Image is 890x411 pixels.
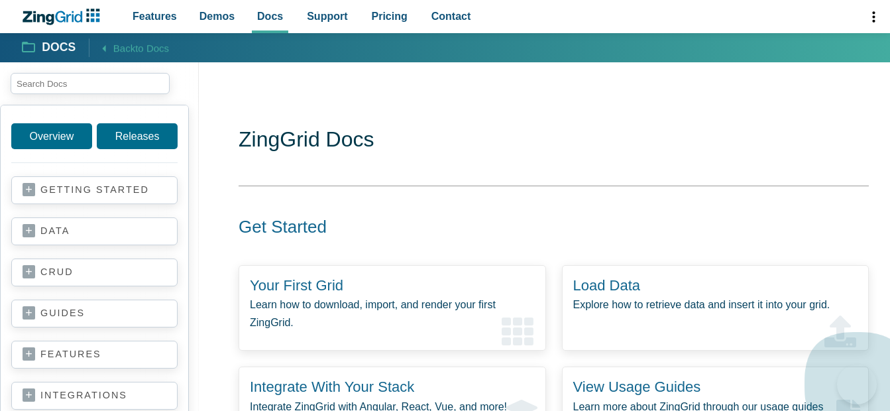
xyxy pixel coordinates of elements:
a: Docs [23,40,76,56]
a: guides [23,307,166,320]
strong: Docs [42,42,76,54]
input: search input [11,73,170,94]
span: Demos [199,7,235,25]
a: crud [23,266,166,279]
a: ZingChart Logo. Click to return to the homepage [21,9,107,25]
span: Support [307,7,347,25]
a: Backto Docs [89,38,169,56]
a: Overview [11,123,92,149]
a: features [23,348,166,361]
a: Integrate With Your Stack [250,379,414,395]
a: getting started [23,184,166,197]
a: data [23,225,166,238]
a: integrations [23,389,166,402]
span: Docs [257,7,283,25]
span: Contact [431,7,471,25]
span: Pricing [372,7,408,25]
a: View Usage Guides [573,379,701,395]
p: Explore how to retrieve data and insert it into your grid. [573,296,858,314]
a: Releases [97,123,178,149]
h2: Get Started [223,216,853,239]
iframe: Toggle Customer Support [837,365,877,404]
span: to Docs [135,42,169,54]
span: Features [133,7,177,25]
p: Learn how to download, import, and render your first ZingGrid. [250,296,535,331]
span: Back [113,40,169,56]
a: Your First Grid [250,277,343,294]
h1: ZingGrid Docs [239,126,869,156]
a: Load Data [573,277,641,294]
